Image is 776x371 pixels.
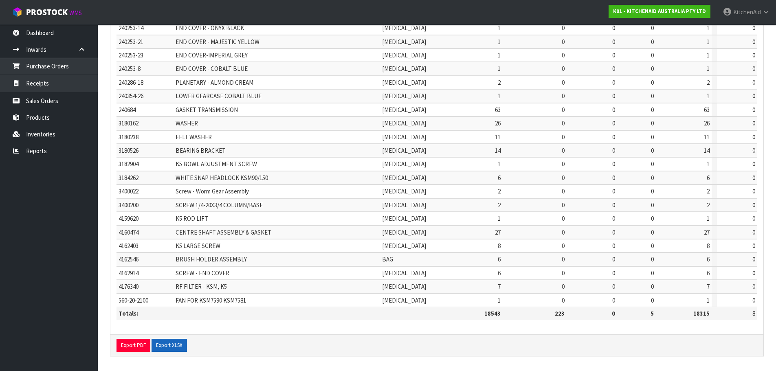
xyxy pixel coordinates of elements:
[176,133,212,141] span: FELT WASHER
[119,269,138,277] span: 4162914
[382,269,426,277] span: [MEDICAL_DATA]
[176,160,257,168] span: K5 BOWL ADJUSTMENT SCREW
[612,65,615,72] span: 0
[651,296,654,304] span: 0
[562,255,565,263] span: 0
[752,283,755,290] span: 0
[651,65,654,72] span: 0
[119,215,138,222] span: 4159620
[752,228,755,236] span: 0
[12,7,22,17] img: cube-alt.png
[651,92,654,100] span: 0
[612,283,615,290] span: 0
[119,242,138,250] span: 4162403
[752,187,755,195] span: 0
[704,119,710,127] span: 26
[562,269,565,277] span: 0
[119,187,138,195] span: 3400022
[176,187,249,195] span: Screw - Worm Gear Assembly
[651,51,654,59] span: 0
[562,133,565,141] span: 0
[176,106,238,114] span: GASKET TRANSMISSION
[752,242,755,250] span: 0
[495,106,501,114] span: 63
[176,38,259,46] span: END COVER - MAJESTIC YELLOW
[382,201,426,209] span: [MEDICAL_DATA]
[498,187,501,195] span: 2
[612,187,615,195] span: 0
[176,147,226,154] span: BEARING BRACKET
[119,255,138,263] span: 4162546
[651,255,654,263] span: 0
[752,38,755,46] span: 0
[752,51,755,59] span: 0
[562,119,565,127] span: 0
[651,201,654,209] span: 0
[176,255,247,263] span: BRUSH HOLDER ASSEMBLY
[651,119,654,127] span: 0
[704,147,710,154] span: 14
[612,215,615,222] span: 0
[752,24,755,32] span: 0
[176,174,268,182] span: WHITE SNAP HEADLOCK KSM90/150
[119,201,138,209] span: 3400200
[119,92,143,100] span: 240354-26
[707,92,710,100] span: 1
[612,160,615,168] span: 0
[117,339,150,352] button: Export PDF
[382,187,426,195] span: [MEDICAL_DATA]
[613,8,706,15] strong: K01 - KITCHENAID AUSTRALIA PTY LTD
[562,106,565,114] span: 0
[382,92,426,100] span: [MEDICAL_DATA]
[176,269,229,277] span: SCREW - END COVER
[707,24,710,32] span: 1
[707,160,710,168] span: 1
[562,242,565,250] span: 0
[498,65,501,72] span: 1
[612,92,615,100] span: 0
[495,119,501,127] span: 26
[612,174,615,182] span: 0
[707,296,710,304] span: 1
[651,133,654,141] span: 0
[707,269,710,277] span: 6
[382,106,426,114] span: [MEDICAL_DATA]
[651,147,654,154] span: 0
[119,106,136,114] span: 240684
[498,92,501,100] span: 1
[176,51,248,59] span: END COVER-IMPERIAL GREY
[612,269,615,277] span: 0
[495,228,501,236] span: 27
[498,174,501,182] span: 6
[612,38,615,46] span: 0
[176,215,208,222] span: K5 ROD LIFT
[484,310,501,317] strong: 18543
[612,228,615,236] span: 0
[707,242,710,250] span: 8
[651,106,654,114] span: 0
[704,228,710,236] span: 27
[651,79,654,86] span: 0
[651,215,654,222] span: 0
[612,106,615,114] span: 0
[612,310,615,317] strong: 0
[651,283,654,290] span: 0
[176,201,263,209] span: SCREW 1/4-20X3/4 COLUMN/BASE
[176,242,220,250] span: K5 LARGE SCREW
[562,283,565,290] span: 0
[651,187,654,195] span: 0
[69,9,82,17] small: WMS
[562,201,565,209] span: 0
[498,24,501,32] span: 1
[382,296,426,304] span: [MEDICAL_DATA]
[382,228,426,236] span: [MEDICAL_DATA]
[382,147,426,154] span: [MEDICAL_DATA]
[752,65,755,72] span: 0
[612,296,615,304] span: 0
[119,160,138,168] span: 3182904
[651,174,654,182] span: 0
[612,255,615,263] span: 0
[562,65,565,72] span: 0
[176,283,227,290] span: RF FILTER - KSM, K5
[119,310,138,317] strong: Totals:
